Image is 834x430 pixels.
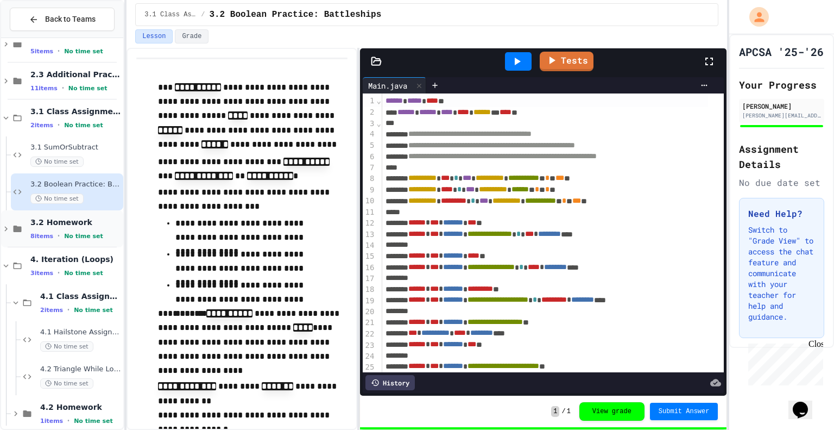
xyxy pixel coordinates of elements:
div: 15 [363,251,376,263]
span: 3.2 Homework [30,217,121,227]
h2: Your Progress [739,77,824,92]
button: View grade [579,402,645,421]
span: 2.3 Additional Practice and Reading [30,70,121,79]
h1: APCSA '25-'26 [739,44,824,59]
span: • [58,232,60,240]
div: Main.java [363,77,426,94]
div: Main.java [363,80,413,91]
div: 2 [363,107,376,119]
span: 3.1 SumOrSubtract [30,143,121,152]
span: No time set [68,85,108,92]
span: • [67,306,69,314]
div: History [365,375,415,390]
span: 3.2 Boolean Practice: Battleships [209,8,381,21]
span: 8 items [30,233,53,240]
button: Back to Teams [10,8,115,31]
span: 1 items [40,417,63,425]
span: No time set [30,194,84,204]
div: 21 [363,317,376,329]
span: No time set [30,157,84,167]
span: Fold line [376,96,381,105]
span: No time set [64,233,103,240]
span: 3.2 Boolean Practice: Battleships [30,180,121,189]
div: 3 [363,119,376,129]
div: 12 [363,218,376,229]
span: Fold line [376,119,381,128]
span: • [58,47,60,55]
span: • [58,121,60,129]
div: 19 [363,296,376,307]
span: Submit Answer [659,407,710,416]
span: No time set [74,417,113,425]
span: 2 items [40,307,63,314]
div: 17 [363,273,376,284]
iframe: chat widget [788,387,823,419]
div: No due date set [739,176,824,189]
iframe: chat widget [744,339,823,385]
div: Chat with us now!Close [4,4,75,69]
span: 2 items [30,122,53,129]
div: 25 [363,362,376,373]
div: 23 [363,340,376,352]
span: No time set [64,270,103,277]
div: [PERSON_NAME] [742,101,821,111]
button: Submit Answer [650,403,718,420]
a: Tests [540,52,593,71]
span: 5 items [30,48,53,55]
span: 3 items [30,270,53,277]
div: 10 [363,196,376,207]
h2: Assignment Details [739,141,824,172]
span: 4.2 Triangle While Loop Assignment [40,365,121,374]
span: 4.1 Class Assignments [40,291,121,301]
span: 4. Iteration (Loops) [30,254,121,264]
div: 4 [363,129,376,140]
div: 18 [363,284,376,296]
div: 13 [363,229,376,241]
h3: Need Help? [748,207,815,220]
div: 14 [363,240,376,251]
div: My Account [738,4,772,29]
div: 6 [363,152,376,163]
span: / [561,407,565,416]
span: 3.1 Class Assignments [144,10,197,19]
div: 22 [363,329,376,340]
span: 1 [551,406,559,417]
span: 4.1 Hailstone Assignment [40,328,121,337]
span: 11 items [30,85,58,92]
span: 3.1 Class Assignments [30,107,121,116]
span: • [62,84,64,92]
div: 24 [363,351,376,362]
span: • [58,269,60,277]
span: No time set [64,48,103,55]
div: 16 [363,263,376,274]
span: No time set [40,341,93,352]
button: Lesson [135,29,173,43]
span: Back to Teams [45,14,96,25]
div: 1 [363,96,376,107]
span: No time set [64,122,103,129]
span: No time set [40,378,93,389]
div: 9 [363,185,376,196]
div: 11 [363,207,376,218]
div: 7 [363,163,376,173]
span: 4.2 Homework [40,402,121,412]
button: Grade [175,29,208,43]
div: [PERSON_NAME][EMAIL_ADDRESS][PERSON_NAME][DOMAIN_NAME] [742,111,821,120]
span: / [201,10,205,19]
span: 1 [567,407,571,416]
div: 8 [363,173,376,185]
div: 5 [363,140,376,152]
p: Switch to "Grade View" to access the chat feature and communicate with your teacher for help and ... [748,225,815,322]
span: • [67,416,69,425]
div: 20 [363,307,376,317]
span: No time set [74,307,113,314]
